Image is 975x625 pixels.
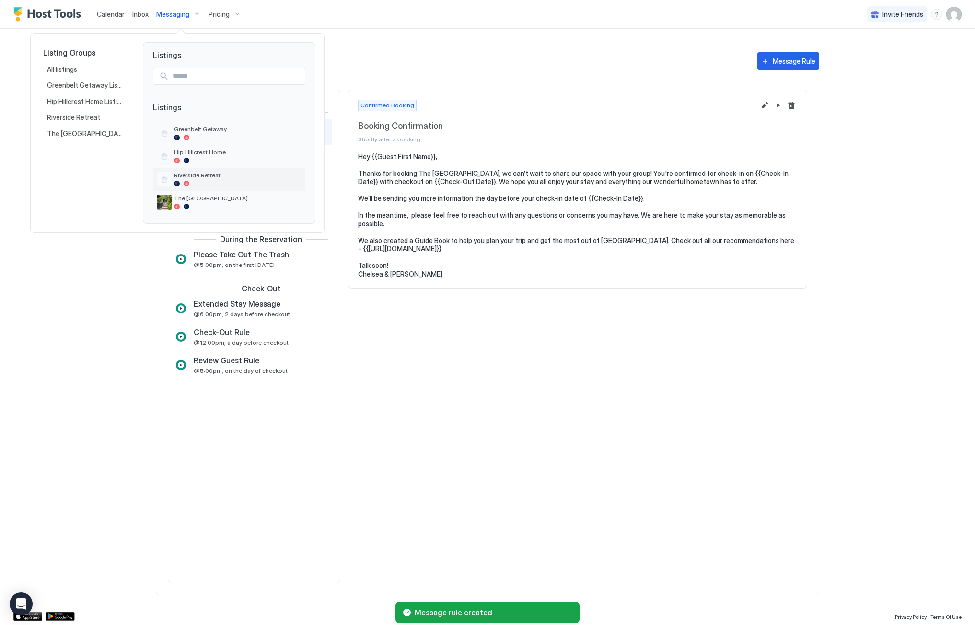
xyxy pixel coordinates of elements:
[174,149,302,156] span: Hip Hillcrest Home
[43,48,128,58] span: Listing Groups
[174,195,302,202] span: The [GEOGRAPHIC_DATA]
[10,592,33,615] div: Open Intercom Messenger
[174,172,302,179] span: Riverside Retreat
[47,97,124,106] span: Hip Hillcrest Home Listing Group
[157,195,172,210] div: listing image
[174,126,302,133] span: Greenbelt Getaway
[47,129,124,138] span: The [GEOGRAPHIC_DATA]
[143,43,315,60] span: Listings
[169,68,305,84] input: Input Field
[153,103,305,122] span: Listings
[47,65,79,74] span: All listings
[47,113,102,122] span: Riverside Retreat
[47,81,124,90] span: Greenbelt Getaway Listing Group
